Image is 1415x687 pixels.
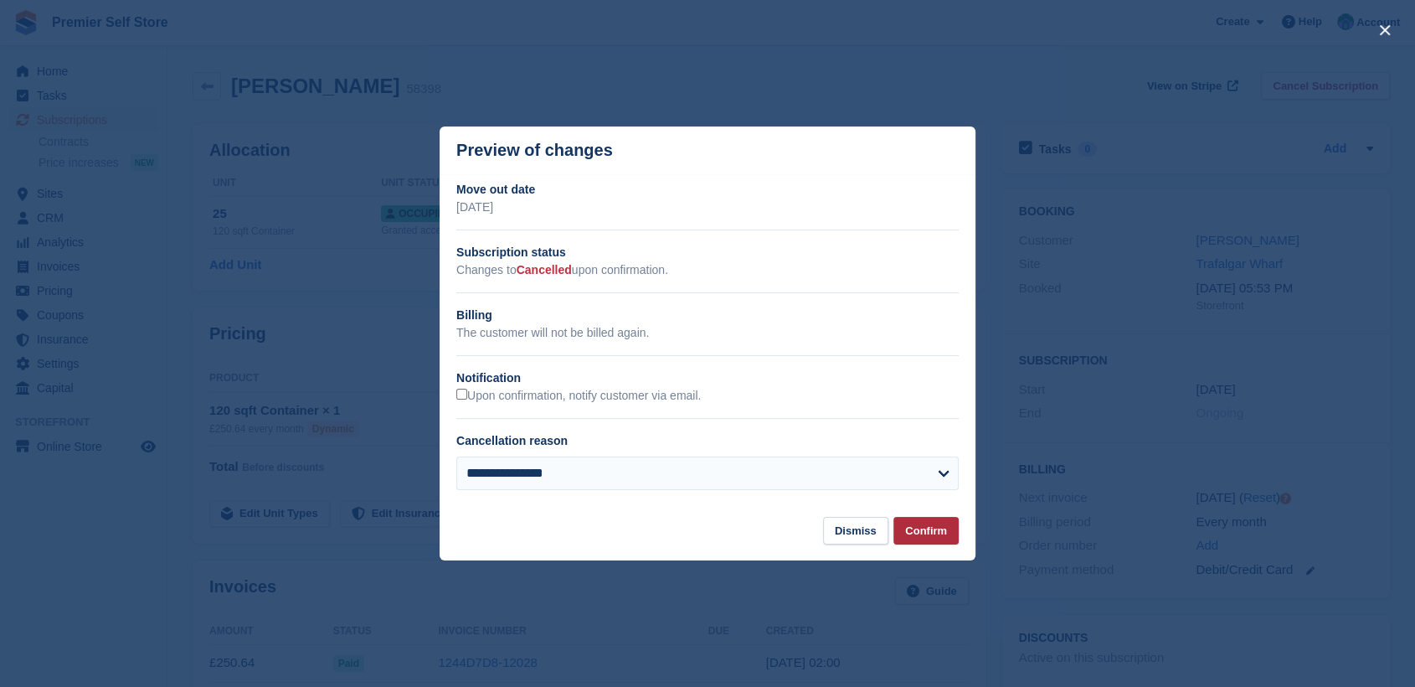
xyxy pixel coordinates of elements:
label: Upon confirmation, notify customer via email. [456,389,701,404]
h2: Move out date [456,181,959,199]
input: Upon confirmation, notify customer via email. [456,389,467,400]
p: Changes to upon confirmation. [456,261,959,279]
p: [DATE] [456,199,959,216]
p: The customer will not be billed again. [456,324,959,342]
h2: Notification [456,369,959,387]
button: Confirm [893,517,959,545]
h2: Subscription status [456,244,959,261]
span: Cancelled [517,263,572,276]
button: close [1371,17,1398,44]
button: Dismiss [823,517,888,545]
label: Cancellation reason [456,434,568,447]
p: Preview of changes [456,141,613,160]
h2: Billing [456,307,959,324]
